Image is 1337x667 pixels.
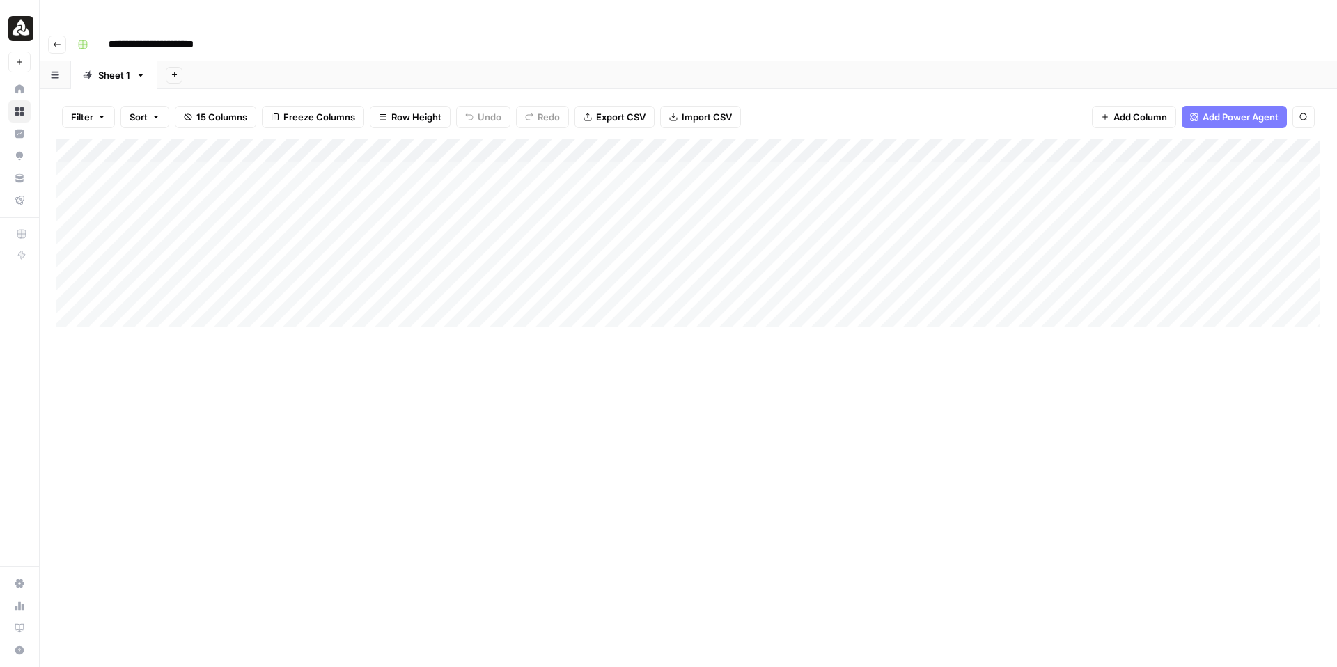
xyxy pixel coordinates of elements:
button: Add Power Agent [1182,106,1287,128]
a: Opportunities [8,145,31,167]
button: Redo [516,106,569,128]
span: Redo [538,110,560,124]
button: Add Column [1092,106,1176,128]
span: Add Power Agent [1203,110,1279,124]
a: Your Data [8,167,31,189]
button: Import CSV [660,106,741,128]
span: Add Column [1113,110,1167,124]
a: Usage [8,595,31,617]
button: Export CSV [574,106,655,128]
img: Aleph Logo [8,16,33,41]
button: 15 Columns [175,106,256,128]
span: 15 Columns [196,110,247,124]
button: Sort [120,106,169,128]
span: Import CSV [682,110,732,124]
button: Row Height [370,106,451,128]
button: Filter [62,106,115,128]
span: Freeze Columns [283,110,355,124]
a: Settings [8,572,31,595]
button: Workspace: Aleph [8,11,31,46]
a: Home [8,78,31,100]
div: Sheet 1 [98,68,130,82]
a: Learning Hub [8,617,31,639]
a: Sheet 1 [71,61,157,89]
button: Freeze Columns [262,106,364,128]
span: Row Height [391,110,441,124]
a: Flightpath [8,189,31,212]
span: Sort [130,110,148,124]
span: Filter [71,110,93,124]
span: Export CSV [596,110,646,124]
button: Help + Support [8,639,31,661]
a: Insights [8,123,31,145]
button: Undo [456,106,510,128]
a: Browse [8,100,31,123]
span: Undo [478,110,501,124]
